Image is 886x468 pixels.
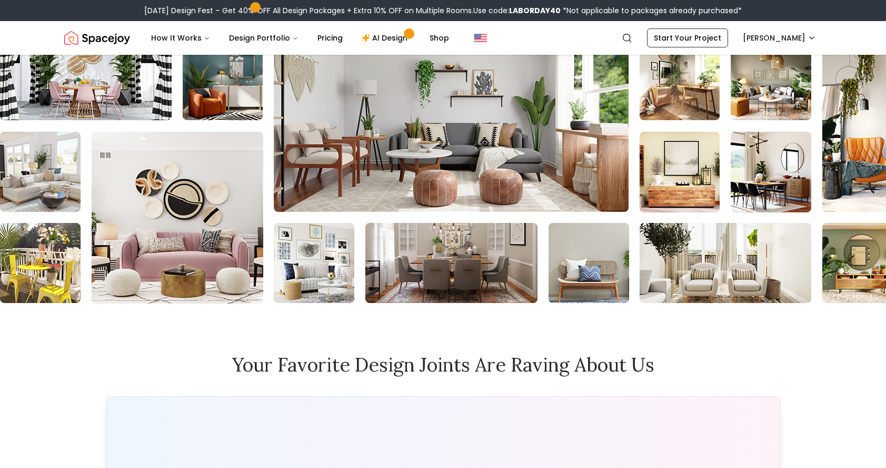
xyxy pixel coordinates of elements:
[143,27,218,48] button: How It Works
[509,5,561,16] b: LABORDAY40
[143,27,457,48] nav: Main
[736,28,822,47] button: [PERSON_NAME]
[647,28,728,47] a: Start Your Project
[474,32,487,44] img: United States
[421,27,457,48] a: Shop
[64,27,130,48] img: Spacejoy Logo
[64,27,130,48] a: Spacejoy
[309,27,351,48] a: Pricing
[144,5,742,16] div: [DATE] Design Fest – Get 40% OFF All Design Packages + Extra 10% OFF on Multiple Rooms.
[353,27,419,48] a: AI Design
[473,5,561,16] span: Use code:
[64,354,822,375] h2: Your favorite design joints are raving about us
[64,21,822,55] nav: Global
[221,27,307,48] button: Design Portfolio
[561,5,742,16] span: *Not applicable to packages already purchased*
